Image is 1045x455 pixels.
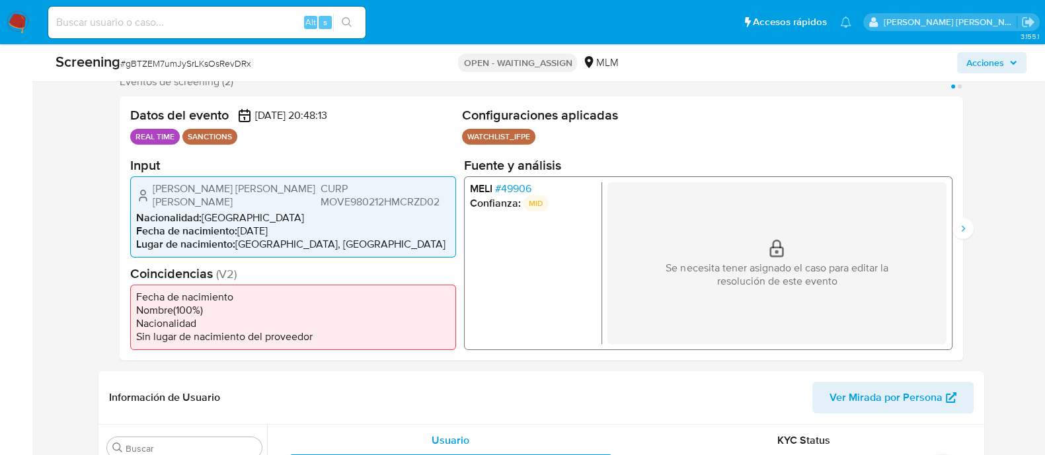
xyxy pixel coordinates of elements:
input: Buscar usuario o caso... [48,14,366,31]
span: Accesos rápidos [753,15,827,29]
button: Buscar [112,442,123,453]
span: # gBTZEM7umJySrLKsOsRevDRx [120,57,251,70]
button: search-icon [333,13,360,32]
span: Acciones [966,52,1004,73]
a: Salir [1021,15,1035,29]
span: Alt [305,16,316,28]
b: Screening [56,51,120,72]
button: Acciones [957,52,1026,73]
h1: Información de Usuario [109,391,220,404]
div: MLM [582,55,618,70]
p: anamaria.arriagasanchez@mercadolibre.com.mx [884,16,1017,28]
a: Notificaciones [840,17,851,28]
span: KYC Status [777,433,830,448]
p: OPEN - WAITING_ASSIGN [458,53,577,72]
button: Ver Mirada por Persona [812,382,974,413]
span: Ver Mirada por Persona [830,382,943,413]
span: s [323,16,327,28]
span: Usuario [432,433,469,448]
span: 3.155.1 [1020,31,1038,42]
input: Buscar [126,442,256,454]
